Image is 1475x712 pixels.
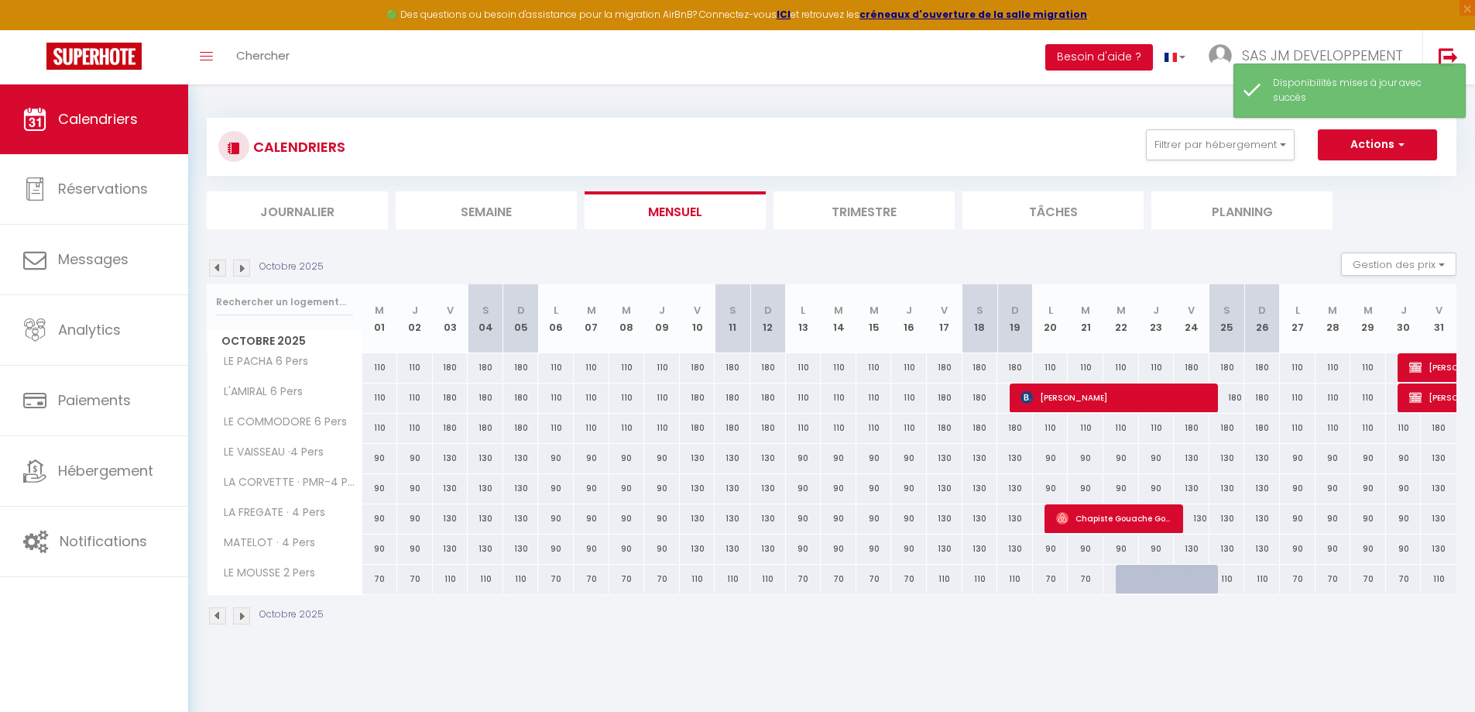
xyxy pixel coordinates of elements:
li: Semaine [396,191,577,229]
div: 180 [1209,414,1245,442]
div: 180 [468,353,503,382]
abbr: V [447,303,454,318]
th: 21 [1068,284,1103,353]
div: 90 [1280,474,1315,503]
th: 31 [1421,284,1456,353]
div: 90 [538,474,574,503]
div: 110 [821,384,856,412]
div: 90 [1350,504,1386,533]
div: 180 [962,414,998,442]
div: 110 [891,414,927,442]
div: 180 [1209,353,1245,382]
abbr: S [729,303,736,318]
th: 22 [1103,284,1139,353]
div: 130 [750,444,786,473]
th: 11 [715,284,750,353]
div: 130 [997,444,1033,473]
div: 110 [362,353,398,382]
div: 110 [609,384,645,412]
abbr: V [1188,303,1195,318]
div: 130 [433,504,468,533]
div: 130 [433,444,468,473]
div: 110 [891,384,927,412]
div: 130 [1209,474,1245,503]
div: 130 [1421,444,1456,473]
th: 17 [927,284,962,353]
div: 90 [1068,444,1103,473]
a: ICI [777,8,791,21]
div: 130 [1209,504,1245,533]
button: Besoin d'aide ? [1045,44,1153,71]
div: 110 [891,353,927,382]
div: 110 [821,353,856,382]
div: 110 [1139,414,1175,442]
div: 180 [503,384,539,412]
p: Octobre 2025 [259,260,324,274]
abbr: M [1364,303,1373,318]
div: 180 [468,384,503,412]
abbr: J [659,303,665,318]
span: LE VAISSEAU ·4 Pers [210,444,328,461]
div: 130 [1174,504,1209,533]
abbr: D [764,303,772,318]
div: 110 [538,384,574,412]
div: 90 [538,444,574,473]
abbr: L [801,303,805,318]
div: 130 [1244,444,1280,473]
div: 90 [362,474,398,503]
abbr: M [870,303,879,318]
th: 16 [891,284,927,353]
div: 110 [1280,353,1315,382]
div: 110 [644,384,680,412]
div: 110 [362,384,398,412]
div: 90 [786,474,822,503]
div: 90 [574,504,609,533]
div: 130 [680,474,715,503]
div: 90 [1350,444,1386,473]
div: 110 [1350,384,1386,412]
h3: CALENDRIERS [249,129,345,164]
div: 110 [609,414,645,442]
div: 110 [1315,384,1351,412]
div: 90 [856,504,892,533]
span: Hébergement [58,461,153,480]
th: 29 [1350,284,1386,353]
abbr: L [1048,303,1053,318]
div: 90 [1139,444,1175,473]
div: 90 [397,444,433,473]
span: SAS JM DEVELOPPEMENT [1242,46,1403,65]
div: 130 [680,535,715,563]
div: 130 [715,504,750,533]
div: 90 [1033,444,1069,473]
abbr: L [1295,303,1300,318]
div: 130 [503,504,539,533]
div: 180 [715,384,750,412]
div: 110 [1103,353,1139,382]
abbr: M [834,303,843,318]
th: 06 [538,284,574,353]
div: 110 [786,353,822,382]
div: 90 [609,474,645,503]
div: 180 [962,384,998,412]
div: 90 [1386,504,1422,533]
th: 12 [750,284,786,353]
span: [PERSON_NAME] [1020,383,1210,412]
div: 90 [856,474,892,503]
div: 90 [856,444,892,473]
button: Filtrer par hébergement [1146,129,1295,160]
abbr: M [375,303,384,318]
div: 130 [715,474,750,503]
div: 130 [1421,504,1456,533]
div: 130 [927,474,962,503]
span: Octobre 2025 [208,330,362,353]
div: 90 [1103,474,1139,503]
div: 110 [397,353,433,382]
button: Actions [1318,129,1437,160]
div: 180 [1174,353,1209,382]
div: 110 [1280,414,1315,442]
th: 19 [997,284,1033,353]
div: 90 [1280,504,1315,533]
div: 90 [786,535,822,563]
abbr: M [622,303,631,318]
